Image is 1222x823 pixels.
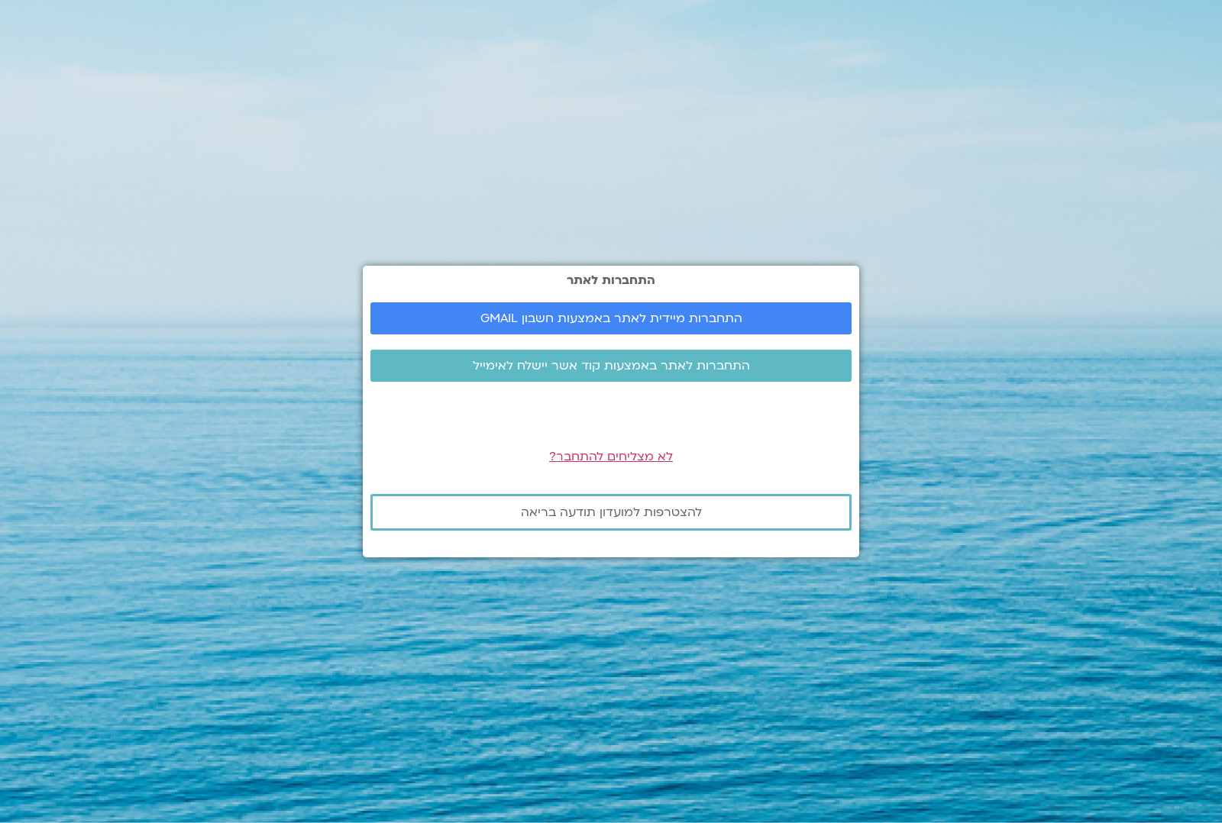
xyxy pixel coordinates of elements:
[370,350,852,382] a: התחברות לאתר באמצעות קוד אשר יישלח לאימייל
[549,448,673,465] a: לא מצליחים להתחבר?
[370,494,852,531] a: להצטרפות למועדון תודעה בריאה
[480,311,742,325] span: התחברות מיידית לאתר באמצעות חשבון GMAIL
[521,505,702,519] span: להצטרפות למועדון תודעה בריאה
[370,273,852,287] h2: התחברות לאתר
[473,359,750,373] span: התחברות לאתר באמצעות קוד אשר יישלח לאימייל
[370,302,852,334] a: התחברות מיידית לאתר באמצעות חשבון GMAIL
